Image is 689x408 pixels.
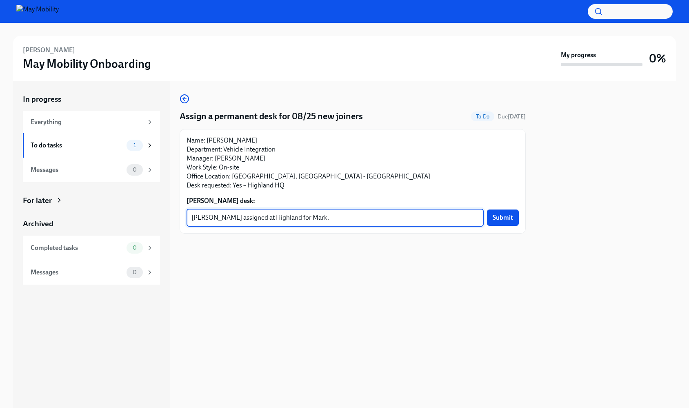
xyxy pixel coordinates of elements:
[128,269,142,275] span: 0
[191,213,479,223] textarea: [PERSON_NAME] assigned at Highland for Mark.
[16,5,59,18] img: May Mobility
[23,158,160,182] a: Messages0
[487,210,519,226] button: Submit
[23,195,160,206] a: For later
[23,236,160,260] a: Completed tasks0
[31,141,123,150] div: To do tasks
[31,243,123,252] div: Completed tasks
[31,165,123,174] div: Messages
[561,51,596,60] strong: My progress
[128,167,142,173] span: 0
[129,142,141,148] span: 1
[128,245,142,251] span: 0
[471,114,494,120] span: To Do
[498,113,526,120] span: Due
[23,195,52,206] div: For later
[649,51,666,66] h3: 0%
[23,260,160,285] a: Messages0
[493,214,513,222] span: Submit
[23,111,160,133] a: Everything
[23,56,151,71] h3: May Mobility Onboarding
[31,118,143,127] div: Everything
[23,94,160,105] a: In progress
[498,113,526,120] span: August 24th, 2025 09:00
[187,136,519,190] p: Name: [PERSON_NAME] Department: Vehicle Integration Manager: [PERSON_NAME] Work Style: On-site Of...
[23,46,75,55] h6: [PERSON_NAME]
[180,110,363,123] h4: Assign a permanent desk for 08/25 new joiners
[23,133,160,158] a: To do tasks1
[23,218,160,229] a: Archived
[508,113,526,120] strong: [DATE]
[187,196,519,205] label: [PERSON_NAME] desk:
[31,268,123,277] div: Messages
